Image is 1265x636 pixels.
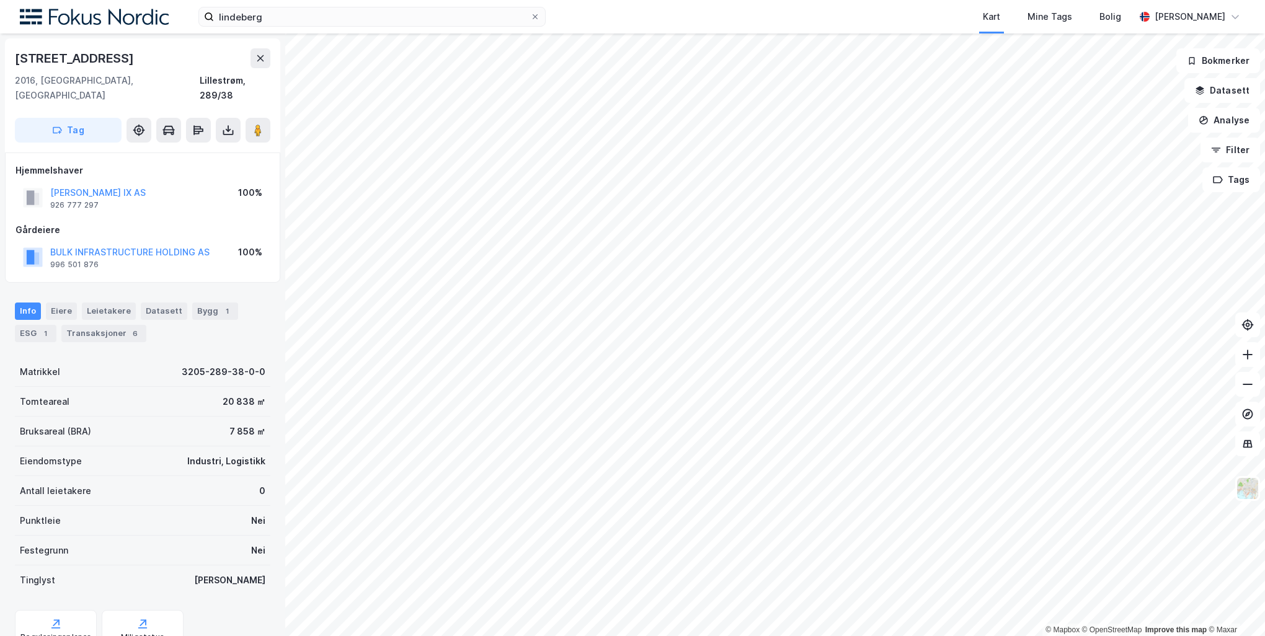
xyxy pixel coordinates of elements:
button: Filter [1201,138,1260,162]
div: 1 [221,305,233,317]
button: Bokmerker [1176,48,1260,73]
a: Improve this map [1145,625,1207,634]
button: Tag [15,118,122,143]
div: Nei [251,513,265,528]
img: Z [1236,477,1259,500]
button: Datasett [1184,78,1260,103]
div: 20 838 ㎡ [223,394,265,409]
div: 100% [238,185,262,200]
div: 7 858 ㎡ [229,424,265,439]
div: Leietakere [82,303,136,320]
div: 996 501 876 [50,260,99,270]
div: Punktleie [20,513,61,528]
div: 2016, [GEOGRAPHIC_DATA], [GEOGRAPHIC_DATA] [15,73,200,103]
div: Bygg [192,303,238,320]
button: Tags [1202,167,1260,192]
input: Søk på adresse, matrikkel, gårdeiere, leietakere eller personer [214,7,530,26]
div: Transaksjoner [61,325,146,342]
button: Analyse [1188,108,1260,133]
div: ESG [15,325,56,342]
div: Lillestrøm, 289/38 [200,73,270,103]
div: Mine Tags [1028,9,1072,24]
div: Kontrollprogram for chat [1203,576,1265,636]
div: Industri, Logistikk [187,454,265,469]
div: 1 [39,327,51,340]
img: fokus-nordic-logo.8a93422641609758e4ac.png [20,9,169,25]
div: Tinglyst [20,573,55,588]
div: Datasett [141,303,187,320]
div: Gårdeiere [16,223,270,237]
div: [STREET_ADDRESS] [15,48,136,68]
div: 0 [259,484,265,498]
div: Info [15,303,41,320]
div: 100% [238,245,262,260]
div: Kart [983,9,1000,24]
div: 6 [129,327,141,340]
div: Tomteareal [20,394,69,409]
div: Hjemmelshaver [16,163,270,178]
div: Matrikkel [20,364,60,379]
div: Nei [251,543,265,558]
div: Eiendomstype [20,454,82,469]
div: [PERSON_NAME] [1155,9,1225,24]
a: Mapbox [1045,625,1080,634]
iframe: Chat Widget [1203,576,1265,636]
div: [PERSON_NAME] [194,573,265,588]
div: Festegrunn [20,543,68,558]
div: Bruksareal (BRA) [20,424,91,439]
div: Eiere [46,303,77,320]
div: Bolig [1099,9,1121,24]
div: Antall leietakere [20,484,91,498]
a: OpenStreetMap [1082,625,1142,634]
div: 926 777 297 [50,200,99,210]
div: 3205-289-38-0-0 [182,364,265,379]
